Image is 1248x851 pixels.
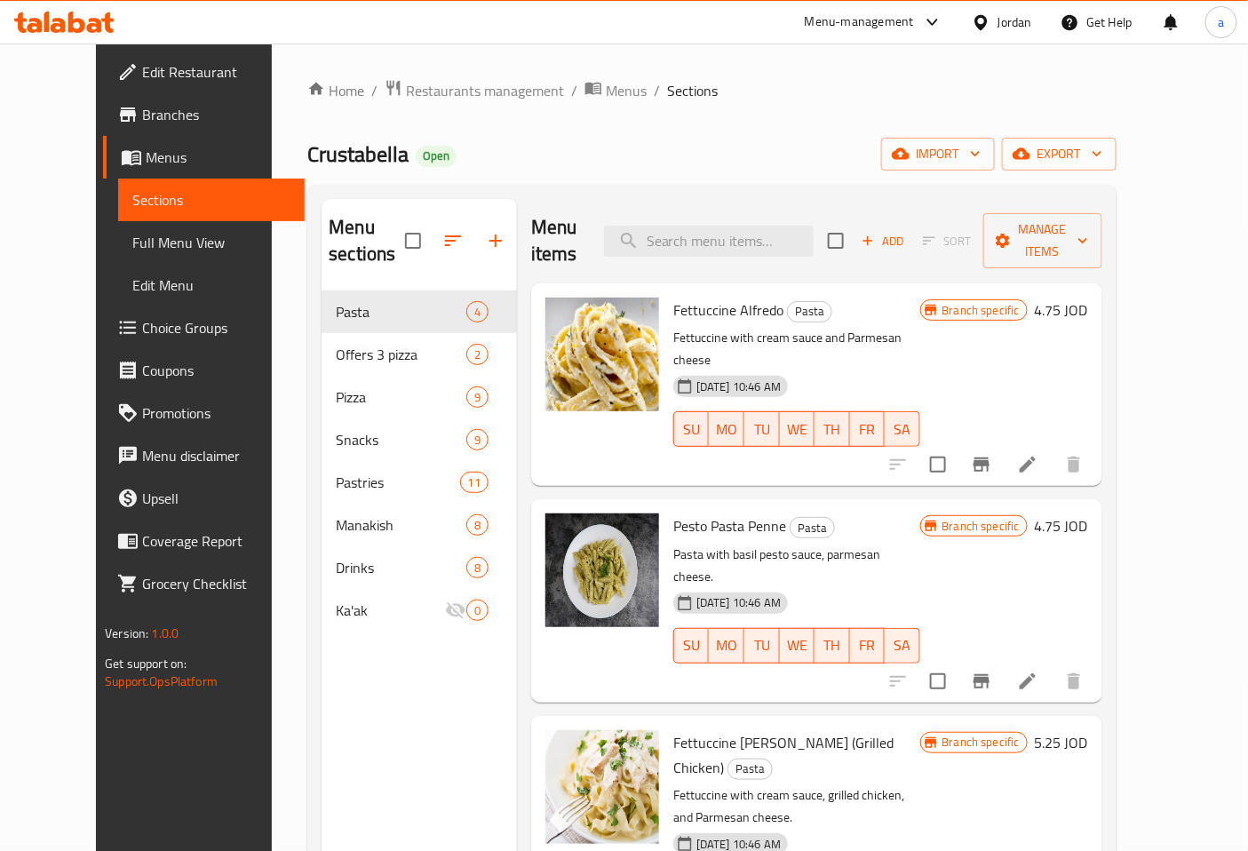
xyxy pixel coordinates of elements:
[322,283,517,639] nav: Menu sections
[105,622,148,645] span: Version:
[885,411,919,447] button: SA
[371,80,378,101] li: /
[105,652,187,675] span: Get support on:
[545,298,659,411] img: Fettuccine Alfredo
[460,472,489,493] div: items
[416,146,457,167] div: Open
[673,729,894,781] span: Fettuccine [PERSON_NAME] (Grilled Chicken)
[385,79,564,102] a: Restaurants management
[857,632,878,658] span: FR
[654,80,660,101] li: /
[322,589,517,632] div: Ka'ak0
[336,429,465,450] span: Snacks
[935,518,1027,535] span: Branch specific
[461,474,488,491] span: 11
[132,189,290,211] span: Sections
[336,514,465,536] span: Manakish
[673,411,709,447] button: SU
[885,628,919,664] button: SA
[983,213,1102,268] button: Manage items
[103,93,305,136] a: Branches
[466,386,489,408] div: items
[892,417,912,442] span: SA
[467,304,488,321] span: 4
[394,222,432,259] span: Select all sections
[673,327,920,371] p: Fettuccine with cream sauce and Parmesan cheese
[545,513,659,627] img: Pesto Pasta Penne
[788,301,831,322] span: Pasta
[709,411,744,447] button: MO
[336,301,465,322] div: Pasta
[881,138,995,171] button: import
[895,143,981,165] span: import
[822,417,842,442] span: TH
[146,147,290,168] span: Menus
[855,227,911,255] button: Add
[606,80,647,101] span: Menus
[103,434,305,477] a: Menu disclaimer
[329,214,405,267] h2: Menu sections
[307,134,409,174] span: Crustabella
[322,546,517,589] div: Drinks8
[728,759,772,779] span: Pasta
[787,632,807,658] span: WE
[859,231,907,251] span: Add
[857,417,878,442] span: FR
[805,12,914,33] div: Menu-management
[727,759,773,780] div: Pasta
[815,411,849,447] button: TH
[681,632,702,658] span: SU
[142,104,290,125] span: Branches
[322,418,517,461] div: Snacks9
[467,432,488,449] span: 9
[432,219,474,262] span: Sort sections
[103,520,305,562] a: Coverage Report
[466,557,489,578] div: items
[142,360,290,381] span: Coupons
[336,472,459,493] span: Pastries
[855,227,911,255] span: Add item
[103,51,305,93] a: Edit Restaurant
[142,530,290,552] span: Coverage Report
[406,80,564,101] span: Restaurants management
[467,346,488,363] span: 2
[336,344,465,365] div: Offers 3 pizza
[822,632,842,658] span: TH
[445,600,466,621] svg: Inactive section
[531,214,583,267] h2: Menu items
[322,290,517,333] div: Pasta4
[744,411,779,447] button: TU
[790,517,835,538] div: Pasta
[960,443,1003,486] button: Branch-specific-item
[850,411,885,447] button: FR
[142,445,290,466] span: Menu disclaimer
[142,488,290,509] span: Upsell
[709,628,744,664] button: MO
[780,628,815,664] button: WE
[466,514,489,536] div: items
[960,660,1003,703] button: Branch-specific-item
[1016,143,1102,165] span: export
[751,632,772,658] span: TU
[998,219,1088,263] span: Manage items
[1053,660,1095,703] button: delete
[118,179,305,221] a: Sections
[103,136,305,179] a: Menus
[118,264,305,306] a: Edit Menu
[467,602,488,619] span: 0
[416,148,457,163] span: Open
[1017,671,1038,692] a: Edit menu item
[467,517,488,534] span: 8
[689,594,788,611] span: [DATE] 10:46 AM
[307,80,364,101] a: Home
[103,349,305,392] a: Coupons
[780,411,815,447] button: WE
[103,562,305,605] a: Grocery Checklist
[998,12,1032,32] div: Jordan
[545,730,659,844] img: Fettuccine Alfredo (Grilled Chicken)
[716,417,737,442] span: MO
[716,632,737,658] span: MO
[850,628,885,664] button: FR
[336,600,444,621] span: Ka'ak
[132,232,290,253] span: Full Menu View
